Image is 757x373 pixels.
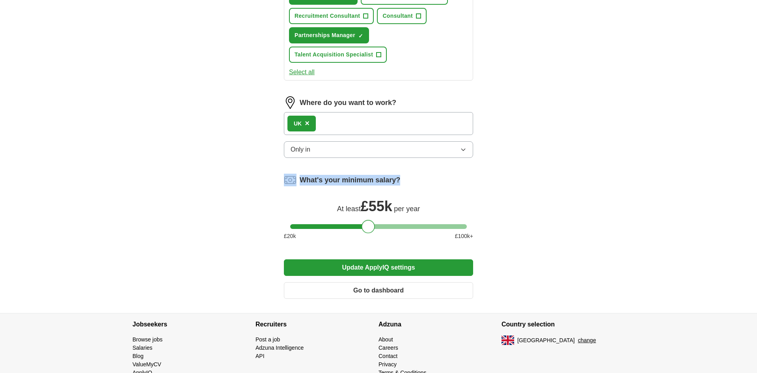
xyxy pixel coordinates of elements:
[132,361,161,367] a: ValueMyCV
[132,353,144,359] a: Blog
[289,8,374,24] button: Recruitment Consultant
[305,118,310,129] button: ×
[377,8,427,24] button: Consultant
[289,47,387,63] button: Talent Acquisition Specialist
[502,336,514,345] img: UK flag
[284,96,296,109] img: location.png
[378,361,397,367] a: Privacy
[284,282,473,299] button: Go to dashboard
[578,336,596,345] button: change
[132,336,162,343] a: Browse jobs
[517,336,575,345] span: [GEOGRAPHIC_DATA]
[295,51,373,59] span: Talent Acquisition Specialist
[394,205,420,213] span: per year
[294,120,302,128] div: UK
[358,33,363,39] span: ✓
[337,205,361,213] span: At least
[378,353,397,359] a: Contact
[300,175,400,186] label: What's your minimum salary?
[295,12,360,20] span: Recruitment Consultant
[300,97,396,108] label: Where do you want to work?
[255,353,265,359] a: API
[255,345,304,351] a: Adzuna Intelligence
[284,174,296,186] img: salary.png
[378,345,398,351] a: Careers
[361,198,392,214] span: £ 55k
[295,31,355,39] span: Partnerships Manager
[378,336,393,343] a: About
[255,336,280,343] a: Post a job
[284,259,473,276] button: Update ApplyIQ settings
[284,141,473,158] button: Only in
[502,313,625,336] h4: Country selection
[289,67,315,77] button: Select all
[291,145,310,154] span: Only in
[455,232,473,240] span: £ 100 k+
[305,119,310,127] span: ×
[382,12,413,20] span: Consultant
[289,27,369,43] button: Partnerships Manager✓
[132,345,153,351] a: Salaries
[284,232,296,240] span: £ 20 k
